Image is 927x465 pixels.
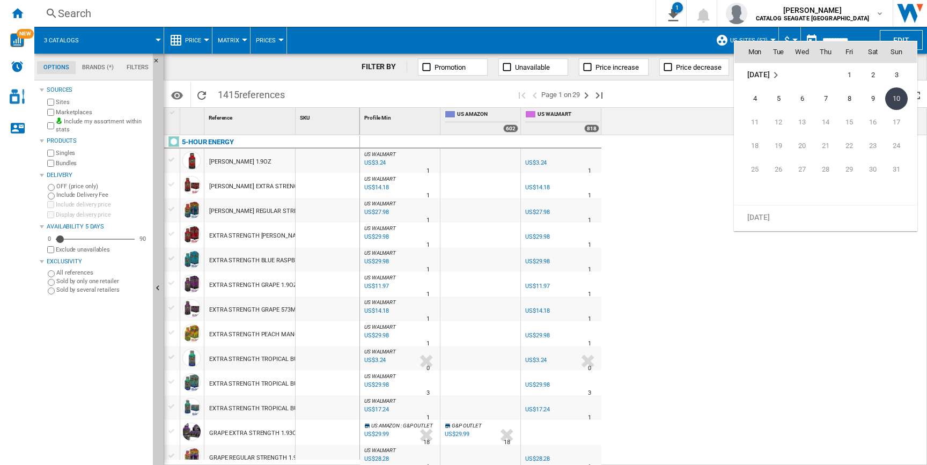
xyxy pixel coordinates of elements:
[837,158,861,181] td: Friday August 29 2025
[790,158,814,181] td: Wednesday August 27 2025
[734,63,814,87] td: August 2025
[734,87,767,110] td: Monday August 4 2025
[747,70,769,79] span: [DATE]
[734,134,767,158] td: Monday August 18 2025
[838,88,860,109] span: 8
[814,41,837,63] th: Thu
[861,158,885,181] td: Saturday August 30 2025
[734,41,767,63] th: Mon
[767,87,790,110] td: Tuesday August 5 2025
[768,88,789,109] span: 5
[838,64,860,86] span: 1
[814,134,837,158] td: Thursday August 21 2025
[885,41,917,63] th: Sun
[861,110,885,134] td: Saturday August 16 2025
[861,41,885,63] th: Sat
[837,63,861,87] td: Friday August 1 2025
[885,87,917,110] td: Sunday August 10 2025
[885,110,917,134] td: Sunday August 17 2025
[767,41,790,63] th: Tue
[861,63,885,87] td: Saturday August 2 2025
[885,87,908,110] span: 10
[790,134,814,158] td: Wednesday August 20 2025
[734,158,767,181] td: Monday August 25 2025
[767,158,790,181] td: Tuesday August 26 2025
[734,63,917,87] tr: Week 1
[791,88,813,109] span: 6
[790,110,814,134] td: Wednesday August 13 2025
[815,88,836,109] span: 7
[734,181,917,205] tr: Week undefined
[790,87,814,110] td: Wednesday August 6 2025
[734,158,917,181] tr: Week 5
[861,134,885,158] td: Saturday August 23 2025
[744,88,766,109] span: 4
[885,134,917,158] td: Sunday August 24 2025
[885,158,917,181] td: Sunday August 31 2025
[885,63,917,87] td: Sunday August 3 2025
[814,110,837,134] td: Thursday August 14 2025
[837,110,861,134] td: Friday August 15 2025
[734,134,917,158] tr: Week 4
[734,110,767,134] td: Monday August 11 2025
[862,88,884,109] span: 9
[814,158,837,181] td: Thursday August 28 2025
[790,41,814,63] th: Wed
[862,64,884,86] span: 2
[734,110,917,134] tr: Week 3
[861,87,885,110] td: Saturday August 9 2025
[837,87,861,110] td: Friday August 8 2025
[767,110,790,134] td: Tuesday August 12 2025
[747,212,769,221] span: [DATE]
[734,41,917,231] md-calendar: Calendar
[734,205,917,229] tr: Week undefined
[837,134,861,158] td: Friday August 22 2025
[734,87,917,110] tr: Week 2
[767,134,790,158] td: Tuesday August 19 2025
[814,87,837,110] td: Thursday August 7 2025
[837,41,861,63] th: Fri
[886,64,907,86] span: 3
